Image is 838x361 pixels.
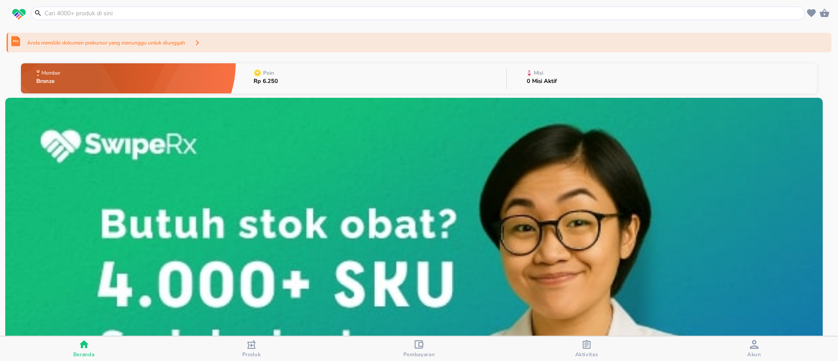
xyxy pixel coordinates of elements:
[503,337,670,361] button: Aktivitas
[527,79,557,84] p: 0 Misi Aktif
[747,351,761,358] span: Akun
[335,337,503,361] button: Pembayaran
[575,351,598,358] span: Aktivitas
[507,61,817,96] button: Misi0 Misi Aktif
[27,39,185,47] p: Anda memiliki dokumen prekursor yang menunggu untuk diunggah
[36,79,62,84] p: Bronze
[263,70,274,76] p: Poin
[73,351,95,358] span: Beranda
[168,337,335,361] button: Produk
[534,70,543,76] p: Misi
[236,61,506,96] button: PoinRp 6.250
[12,9,26,20] img: logo_swiperx_s.bd005f3b.svg
[254,79,278,84] p: Rp 6.250
[11,36,20,46] img: prekursor-icon.04a7e01b.svg
[670,337,838,361] button: Akun
[242,351,261,358] span: Produk
[41,70,60,76] p: Member
[403,351,435,358] span: Pembayaran
[21,61,236,96] button: MemberBronze
[44,9,803,18] input: Cari 4000+ produk di sini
